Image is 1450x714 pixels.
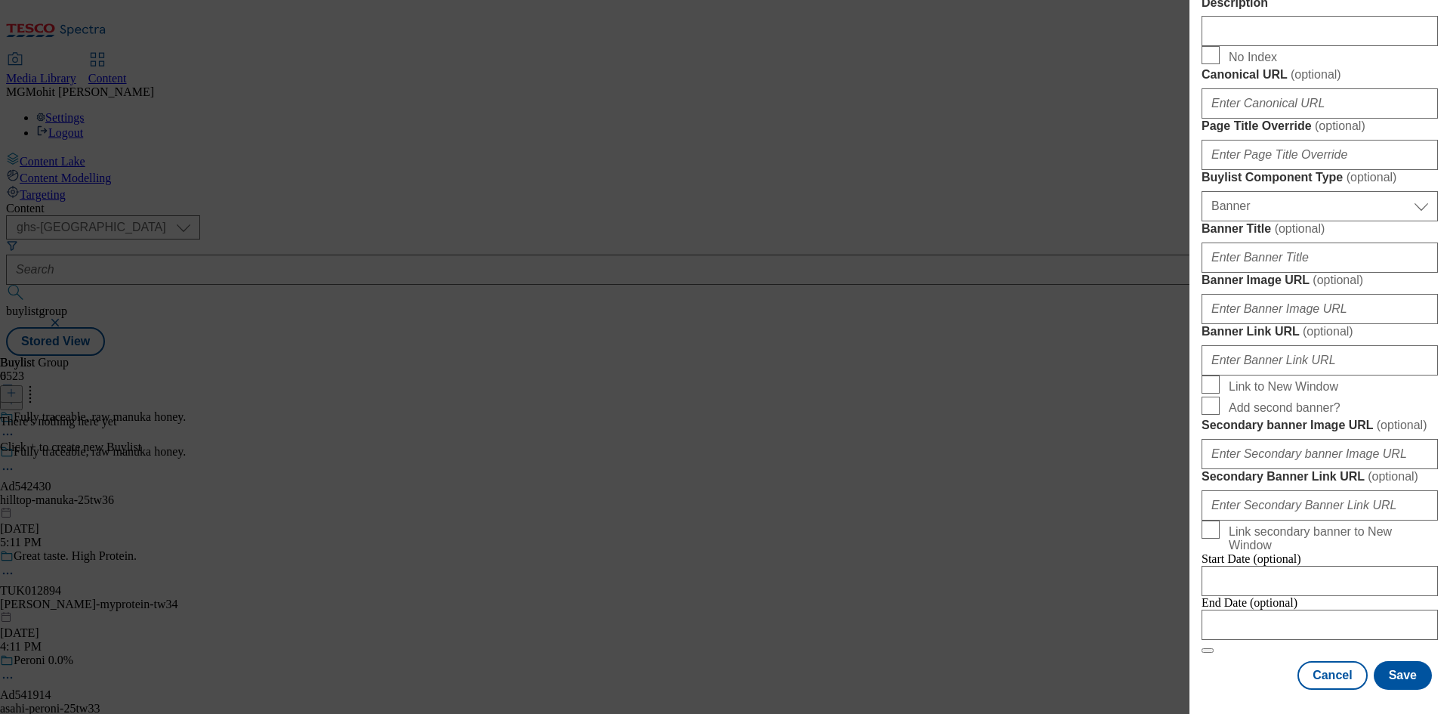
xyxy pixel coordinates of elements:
span: ( optional ) [1315,119,1365,132]
label: Page Title Override [1202,119,1438,134]
span: ( optional ) [1313,274,1363,286]
span: ( optional ) [1368,470,1418,483]
input: Enter Page Title Override [1202,140,1438,170]
input: Enter Canonical URL [1202,88,1438,119]
span: ( optional ) [1347,171,1397,184]
label: Banner Link URL [1202,324,1438,339]
label: Secondary banner Image URL [1202,418,1438,433]
span: Start Date (optional) [1202,552,1301,565]
span: ( optional ) [1275,222,1325,235]
input: Enter Secondary banner Image URL [1202,439,1438,469]
input: Enter Banner Link URL [1202,345,1438,376]
input: Enter Description [1202,16,1438,46]
input: Enter Date [1202,610,1438,640]
input: Enter Banner Title [1202,243,1438,273]
label: Banner Title [1202,221,1438,236]
label: Buylist Component Type [1202,170,1438,185]
input: Enter Secondary Banner Link URL [1202,490,1438,521]
label: Secondary Banner Link URL [1202,469,1438,484]
button: Save [1374,661,1432,690]
span: ( optional ) [1303,325,1353,338]
span: Add second banner? [1229,401,1340,415]
label: Canonical URL [1202,67,1438,82]
span: ( optional ) [1377,419,1427,431]
input: Enter Date [1202,566,1438,596]
span: No Index [1229,51,1277,64]
label: Banner Image URL [1202,273,1438,288]
span: Link secondary banner to New Window [1229,525,1432,552]
span: Link to New Window [1229,380,1338,394]
span: ( optional ) [1291,68,1341,81]
span: End Date (optional) [1202,596,1297,609]
button: Cancel [1297,661,1367,690]
input: Enter Banner Image URL [1202,294,1438,324]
